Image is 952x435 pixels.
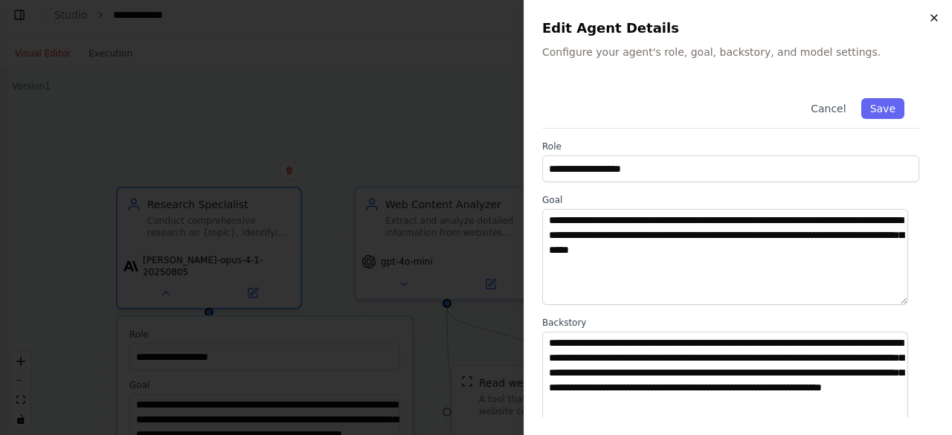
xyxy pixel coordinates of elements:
[802,98,855,119] button: Cancel
[542,194,919,206] label: Goal
[542,317,919,329] label: Backstory
[861,98,904,119] button: Save
[542,45,934,59] p: Configure your agent's role, goal, backstory, and model settings.
[542,18,934,39] h2: Edit Agent Details
[542,141,919,152] label: Role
